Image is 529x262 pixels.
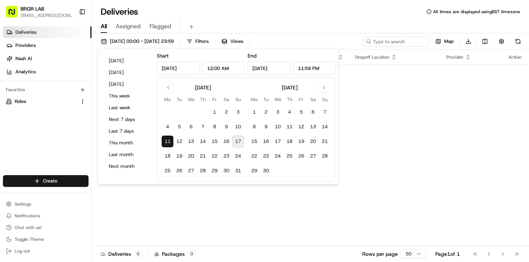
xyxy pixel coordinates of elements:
[157,62,199,75] input: Date
[134,251,142,257] div: 0
[25,70,120,77] div: Start new chat
[209,150,220,162] button: 22
[282,84,298,91] div: [DATE]
[260,96,272,103] th: Tuesday
[98,36,177,47] button: [DATE] 00:00 - [DATE] 23:59
[248,121,260,133] button: 8
[173,150,185,162] button: 19
[101,6,138,18] h1: Deliveries
[3,96,89,107] button: Roles
[15,213,40,219] span: Notifications
[3,3,76,21] button: BRGR LAB[EMAIL_ADDRESS][DOMAIN_NAME]
[7,29,134,41] p: Welcome 👋
[105,79,150,89] button: [DATE]
[15,248,30,254] span: Log out
[197,165,209,177] button: 28
[162,150,173,162] button: 18
[307,150,319,162] button: 27
[319,150,331,162] button: 28
[307,121,319,133] button: 13
[272,106,284,118] button: 3
[105,103,150,113] button: Last week
[105,138,150,148] button: This month
[15,42,36,49] span: Providers
[230,38,243,45] span: Views
[7,107,13,113] div: 📗
[105,91,150,101] button: This week
[3,246,89,256] button: Log out
[154,250,196,258] div: Packages
[248,136,260,147] button: 15
[220,121,232,133] button: 9
[220,136,232,147] button: 16
[220,106,232,118] button: 2
[125,72,134,81] button: Start new chat
[218,36,246,47] button: Views
[105,150,150,160] button: Last month
[162,121,173,133] button: 4
[195,84,211,91] div: [DATE]
[248,62,290,75] input: Date
[59,103,121,117] a: 💻API Documentation
[232,150,244,162] button: 24
[444,38,454,45] span: Map
[209,106,220,118] button: 1
[260,121,272,133] button: 9
[3,84,89,96] div: Favorites
[284,150,295,162] button: 25
[173,165,185,177] button: 26
[295,96,307,103] th: Friday
[284,106,295,118] button: 4
[7,70,21,83] img: 1736555255976-a54dd68f-1ca7-489b-9aae-adbdc363a1c4
[3,199,89,209] button: Settings
[195,38,209,45] span: Filters
[363,36,429,47] input: Type to search
[185,150,197,162] button: 20
[295,136,307,147] button: 19
[319,121,331,133] button: 14
[293,62,336,75] input: Time
[162,136,173,147] button: 11
[15,201,31,207] span: Settings
[157,52,169,59] label: Start
[173,136,185,147] button: 12
[3,234,89,244] button: Toggle Theme
[232,136,244,147] button: 17
[260,150,272,162] button: 23
[21,5,44,12] span: BRGR LAB
[209,136,220,147] button: 15
[21,12,73,18] button: [EMAIL_ADDRESS][DOMAIN_NAME]
[248,150,260,162] button: 22
[7,7,22,22] img: Nash
[116,22,141,31] span: Assigned
[188,251,196,257] div: 0
[284,121,295,133] button: 11
[163,82,173,93] button: Go to previous month
[197,136,209,147] button: 14
[319,82,329,93] button: Go to next month
[232,96,244,103] th: Sunday
[15,98,26,105] span: Roles
[15,106,56,114] span: Knowledge Base
[248,106,260,118] button: 1
[260,165,272,177] button: 30
[101,22,107,31] span: All
[209,121,220,133] button: 8
[3,175,89,187] button: Create
[185,121,197,133] button: 6
[15,55,32,62] span: Nash AI
[220,150,232,162] button: 23
[295,121,307,133] button: 12
[307,136,319,147] button: 20
[105,56,150,66] button: [DATE]
[248,96,260,103] th: Monday
[95,79,525,85] div: No results.
[105,114,150,125] button: Next 7 days
[272,150,284,162] button: 24
[15,225,42,230] span: Chat with us!
[220,165,232,177] button: 30
[202,62,245,75] input: Time
[435,250,460,258] div: Page 1 of 1
[307,106,319,118] button: 6
[62,107,68,113] div: 💻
